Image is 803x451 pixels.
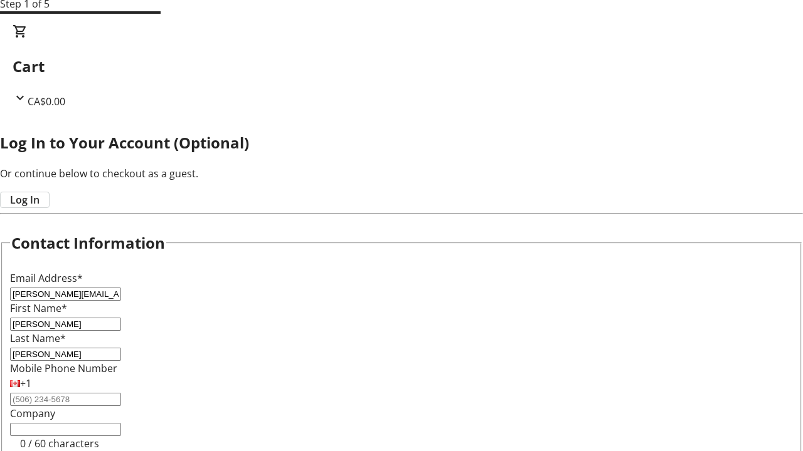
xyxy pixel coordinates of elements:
label: Email Address* [10,271,83,285]
h2: Cart [13,55,790,78]
label: Mobile Phone Number [10,361,117,375]
span: CA$0.00 [28,95,65,108]
label: Company [10,407,55,420]
span: Log In [10,192,40,207]
tr-character-limit: 0 / 60 characters [20,437,99,450]
label: Last Name* [10,331,66,345]
h2: Contact Information [11,232,165,254]
div: CartCA$0.00 [13,24,790,109]
label: First Name* [10,301,67,315]
input: (506) 234-5678 [10,393,121,406]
